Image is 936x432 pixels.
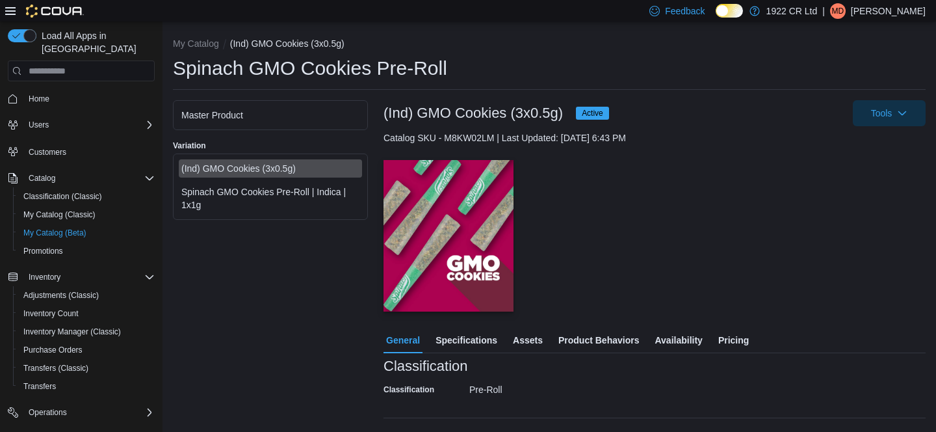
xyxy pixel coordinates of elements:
[383,160,513,312] img: Image for (Ind) GMO Cookies (3x0.5g)
[13,187,160,206] button: Classification (Classic)
[3,403,160,422] button: Operations
[18,288,155,303] span: Adjustments (Classic)
[851,3,926,19] p: [PERSON_NAME]
[13,206,160,224] button: My Catalog (Classic)
[23,144,71,160] a: Customers
[3,169,160,187] button: Catalog
[18,207,101,223] a: My Catalog (Classic)
[13,286,160,304] button: Adjustments (Classic)
[173,37,926,53] nav: An example of EuiBreadcrumbs
[871,107,892,120] span: Tools
[23,191,102,202] span: Classification (Classic)
[513,327,543,353] span: Assets
[29,147,66,157] span: Customers
[18,324,126,340] a: Inventory Manager (Classic)
[173,141,206,151] label: Variation
[23,117,54,133] button: Users
[18,379,61,394] a: Transfers
[18,360,94,376] a: Transfers (Classic)
[23,228,86,238] span: My Catalog (Beta)
[181,185,359,211] div: Spinach GMO Cookies Pre-Roll | Indica | 1x1g
[576,107,609,120] span: Active
[383,358,468,374] h3: Classification
[716,4,743,18] input: Dark Mode
[23,246,63,256] span: Promotions
[29,173,55,183] span: Catalog
[23,327,121,337] span: Inventory Manager (Classic)
[766,3,818,19] p: 1922 CR Ltd
[18,379,155,394] span: Transfers
[13,323,160,341] button: Inventory Manager (Classic)
[23,381,56,392] span: Transfers
[13,341,160,359] button: Purchase Orders
[181,162,359,175] div: (Ind) GMO Cookies (3x0.5g)
[23,90,155,107] span: Home
[18,243,68,259] a: Promotions
[173,38,219,49] button: My Catalog
[18,306,84,321] a: Inventory Count
[23,363,88,373] span: Transfers (Classic)
[23,308,79,319] span: Inventory Count
[18,225,155,241] span: My Catalog (Beta)
[383,385,434,395] label: Classification
[830,3,846,19] div: Mike Dunn
[29,407,67,418] span: Operations
[655,327,702,353] span: Availability
[582,107,603,119] span: Active
[36,29,155,55] span: Load All Apps in [GEOGRAPHIC_DATA]
[3,116,160,134] button: Users
[23,170,155,186] span: Catalog
[18,342,155,358] span: Purchase Orders
[23,269,155,285] span: Inventory
[29,272,60,282] span: Inventory
[3,89,160,108] button: Home
[29,120,49,130] span: Users
[13,377,160,396] button: Transfers
[18,324,155,340] span: Inventory Manager (Classic)
[173,55,447,81] h1: Spinach GMO Cookies Pre-Roll
[13,359,160,377] button: Transfers (Classic)
[386,327,420,353] span: General
[832,3,844,19] span: MD
[230,38,344,49] button: (Ind) GMO Cookies (3x0.5g)
[23,91,55,107] a: Home
[18,243,155,259] span: Promotions
[23,170,60,186] button: Catalog
[26,5,84,18] img: Cova
[181,109,359,122] div: Master Product
[853,100,926,126] button: Tools
[665,5,705,18] span: Feedback
[18,360,155,376] span: Transfers (Classic)
[18,189,155,204] span: Classification (Classic)
[18,225,92,241] a: My Catalog (Beta)
[718,327,749,353] span: Pricing
[23,269,66,285] button: Inventory
[23,345,83,355] span: Purchase Orders
[3,268,160,286] button: Inventory
[469,379,643,395] div: Pre-Roll
[23,143,155,159] span: Customers
[822,3,825,19] p: |
[18,189,107,204] a: Classification (Classic)
[18,207,155,223] span: My Catalog (Classic)
[23,405,155,420] span: Operations
[18,288,104,303] a: Adjustments (Classic)
[558,327,639,353] span: Product Behaviors
[383,105,563,121] h3: (Ind) GMO Cookies (3x0.5g)
[23,117,155,133] span: Users
[29,94,49,104] span: Home
[23,209,96,220] span: My Catalog (Classic)
[23,290,99,301] span: Adjustments (Classic)
[13,304,160,323] button: Inventory Count
[383,131,926,144] div: Catalog SKU - M8KW02LM | Last Updated: [DATE] 6:43 PM
[18,306,155,321] span: Inventory Count
[23,405,72,420] button: Operations
[13,242,160,260] button: Promotions
[13,224,160,242] button: My Catalog (Beta)
[3,142,160,161] button: Customers
[435,327,497,353] span: Specifications
[18,342,88,358] a: Purchase Orders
